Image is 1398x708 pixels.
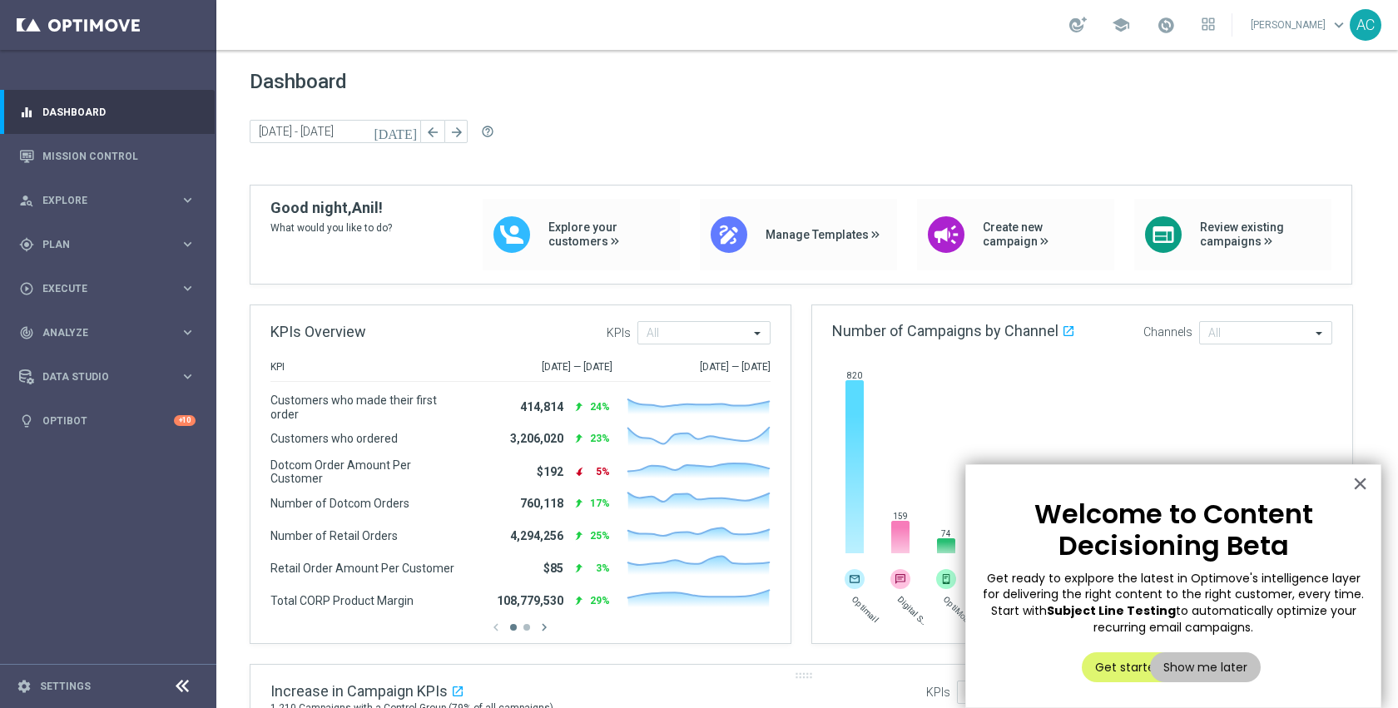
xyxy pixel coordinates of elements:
[180,280,196,296] i: keyboard_arrow_right
[19,105,34,120] i: equalizer
[42,240,180,250] span: Plan
[19,399,196,443] div: Optibot
[1249,12,1350,37] a: [PERSON_NAME]
[1047,602,1176,619] strong: Subject Line Testing
[40,681,91,691] a: Settings
[1112,16,1130,34] span: school
[1352,470,1368,497] button: Close
[19,325,34,340] i: track_changes
[983,498,1364,562] p: Welcome to Content Decisioning Beta
[174,415,196,426] div: +10
[42,196,180,205] span: Explore
[42,90,196,134] a: Dashboard
[180,192,196,208] i: keyboard_arrow_right
[1330,16,1348,34] span: keyboard_arrow_down
[180,369,196,384] i: keyboard_arrow_right
[1093,602,1360,636] span: to automatically optimize your recurring email campaigns.
[17,679,32,694] i: settings
[983,570,1367,619] span: Get ready to explpore the latest in Optimove's intelligence layer for delivering the right conten...
[42,399,174,443] a: Optibot
[19,281,34,296] i: play_circle_outline
[180,236,196,252] i: keyboard_arrow_right
[42,134,196,178] a: Mission Control
[1350,9,1381,41] div: AC
[42,372,180,382] span: Data Studio
[19,193,34,208] i: person_search
[19,281,180,296] div: Execute
[1150,652,1261,682] button: Show me later
[180,324,196,340] i: keyboard_arrow_right
[1082,652,1176,682] button: Get started
[19,325,180,340] div: Analyze
[42,284,180,294] span: Execute
[19,90,196,134] div: Dashboard
[42,328,180,338] span: Analyze
[19,369,180,384] div: Data Studio
[19,413,34,428] i: lightbulb
[19,193,180,208] div: Explore
[19,237,34,252] i: gps_fixed
[19,134,196,178] div: Mission Control
[19,237,180,252] div: Plan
